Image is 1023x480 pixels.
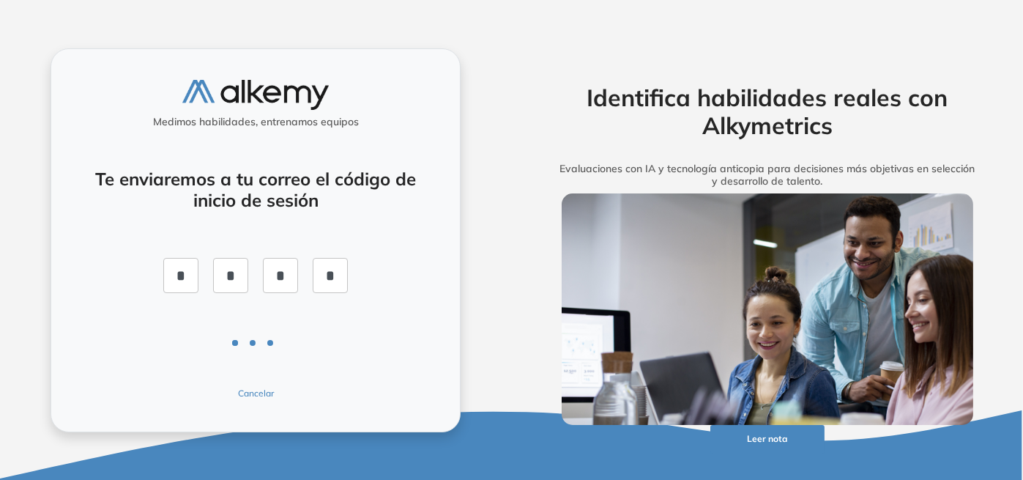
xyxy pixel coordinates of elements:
h4: Te enviaremos a tu correo el código de inicio de sesión [90,169,421,211]
h5: Evaluaciones con IA y tecnología anticopia para decisiones más objetivas en selección y desarroll... [539,163,996,188]
h5: Medimos habilidades, entrenamos equipos [57,116,454,128]
button: Cancelar [166,387,345,400]
img: img-more-info [562,193,973,425]
img: logo-alkemy [182,80,329,110]
h2: Identifica habilidades reales con Alkymetrics [539,84,996,140]
button: Leer nota [710,425,825,454]
iframe: Chat Widget [950,410,1023,480]
div: Widget de chat [950,410,1023,480]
